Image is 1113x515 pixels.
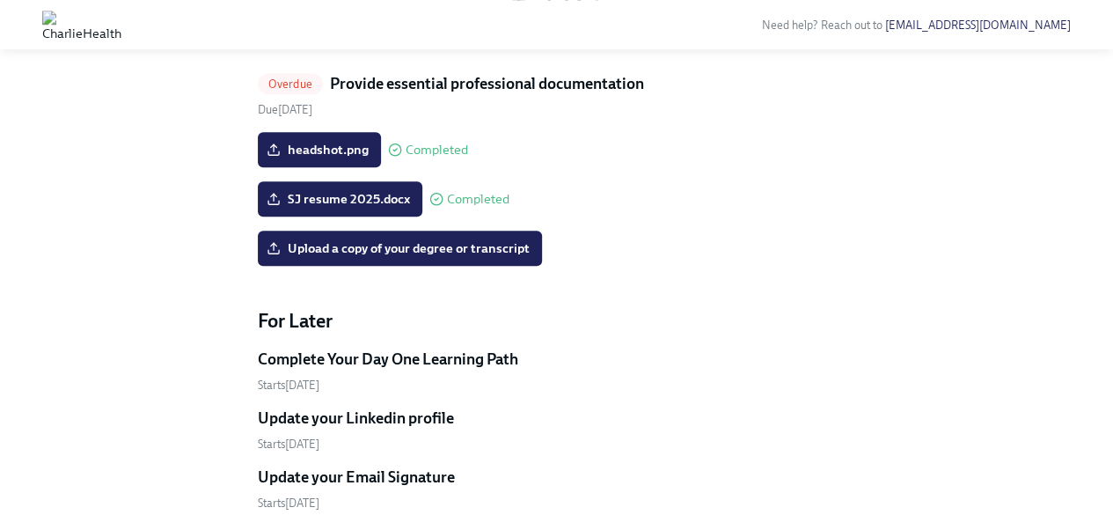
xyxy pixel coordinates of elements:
[258,132,381,167] label: headshot.png
[258,77,323,91] span: Overdue
[258,308,856,335] h4: For Later
[270,190,410,208] span: SJ resume 2025.docx
[258,103,312,116] span: Friday, September 5th 2025, 10:00 am
[258,467,856,511] a: Update your Email SignatureStarts[DATE]
[406,143,468,157] span: Completed
[762,18,1071,32] span: Need help? Reach out to
[258,349,856,394] a: Complete Your Day One Learning PathStarts[DATE]
[330,73,644,94] h5: Provide essential professional documentation
[258,181,422,217] label: SJ resume 2025.docx
[258,408,856,452] a: Update your Linkedin profileStarts[DATE]
[258,497,319,510] span: Monday, September 22nd 2025, 10:00 am
[258,467,455,488] h5: Update your Email Signature
[258,231,542,266] label: Upload a copy of your degree or transcript
[42,11,121,39] img: CharlieHealth
[270,239,530,257] span: Upload a copy of your degree or transcript
[447,193,509,206] span: Completed
[258,73,856,118] a: OverdueProvide essential professional documentationDue[DATE]
[258,408,454,429] h5: Update your Linkedin profile
[885,18,1071,32] a: [EMAIL_ADDRESS][DOMAIN_NAME]
[258,438,319,451] span: Monday, September 22nd 2025, 10:00 am
[258,349,518,370] h5: Complete Your Day One Learning Path
[270,141,369,158] span: headshot.png
[258,379,319,392] span: Monday, September 22nd 2025, 10:00 am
